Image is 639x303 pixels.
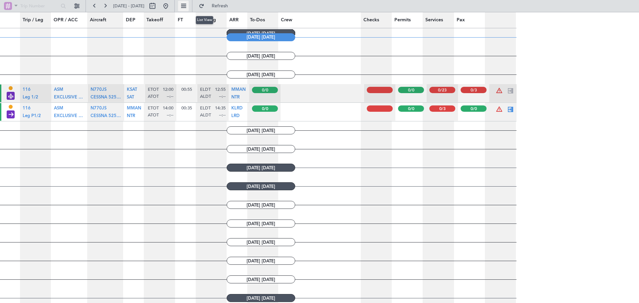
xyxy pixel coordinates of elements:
[227,52,295,60] span: [DATE] [DATE]
[227,294,295,302] span: [DATE] [DATE]
[163,105,173,111] span: 14:00
[23,106,31,110] span: 116
[231,114,240,118] span: LRD
[163,87,173,93] span: 12:00
[227,201,295,209] span: [DATE] [DATE]
[91,97,121,101] a: CESSNA 525B Citation CJ3
[54,95,88,99] span: EXCLUSIVE JETS
[54,106,63,110] span: ASM
[23,89,31,94] a: 116
[148,112,159,118] span: ATOT
[219,112,226,118] span: --:--
[231,95,240,99] span: NTR
[196,1,236,11] button: Refresh
[23,87,31,92] span: 116
[231,87,246,92] span: MMAN
[215,87,226,93] span: 12:55
[227,182,295,190] span: [DATE] [DATE]
[54,115,85,120] a: EXCLUSIVE JETS
[250,17,265,24] span: To-Dos
[200,105,211,111] span: ELDT
[227,71,295,78] span: [DATE] [DATE]
[394,17,411,24] span: Permits
[127,95,134,99] span: SAT
[227,275,295,283] span: [DATE] [DATE]
[90,17,106,24] span: Aircraft
[54,108,63,112] a: ASM
[227,126,295,134] span: [DATE] [DATE]
[148,105,159,111] span: ETOT
[148,94,159,100] span: ATOT
[229,17,239,24] span: ARR
[91,114,145,118] span: CESSNA 525B Citation CJ3
[54,17,78,24] span: OPR / ACC
[127,87,137,92] span: KSAT
[457,17,465,24] span: Pax
[127,106,141,110] span: MMAN
[219,94,226,100] span: --:--
[23,17,43,24] span: Trip / Leg
[181,105,192,111] span: 00:35
[231,97,240,101] a: NTR
[181,86,192,92] span: 00:55
[127,89,137,94] a: KSAT
[91,115,121,120] a: CESSNA 525B Citation CJ3
[54,87,63,92] span: ASM
[23,95,38,99] span: Leg 1/2
[200,94,211,100] span: ALDT
[54,97,85,101] a: EXCLUSIVE JETS
[146,17,163,24] span: Takeoff
[54,89,63,94] a: ASM
[113,3,144,9] span: [DATE] - [DATE]
[425,17,443,24] span: Services
[127,108,141,112] a: MMAN
[127,115,135,120] a: NTR
[196,16,213,24] div: List View
[91,89,106,94] a: N770JS
[206,4,234,8] span: Refresh
[23,97,38,101] a: Leg 1/2
[215,105,226,111] span: 14:35
[127,114,135,118] span: NTR
[148,87,159,93] span: ETOT
[227,238,295,246] span: [DATE] [DATE]
[23,115,41,120] a: Leg P1/2
[126,17,135,24] span: DEP
[227,257,295,265] span: [DATE] [DATE]
[91,87,106,92] span: N770JS
[23,114,41,118] span: Leg P1/2
[91,106,106,110] span: N770JS
[167,94,173,100] span: --:--
[231,89,246,94] a: MMAN
[363,17,379,24] span: Checks
[200,112,211,118] span: ALDT
[23,108,31,112] a: 116
[227,145,295,153] span: [DATE] [DATE]
[231,106,243,110] span: KLRD
[178,17,183,24] span: FT
[227,220,295,227] span: [DATE] [DATE]
[167,112,173,118] span: --:--
[227,164,295,172] span: [DATE] [DATE]
[231,115,240,120] a: LRD
[227,33,295,41] span: [DATE] [DATE]
[200,87,211,93] span: ELDT
[127,97,134,101] a: SAT
[91,95,145,99] span: CESSNA 525B Citation CJ3
[54,114,88,118] span: EXCLUSIVE JETS
[91,108,106,112] a: N770JS
[231,108,243,112] a: KLRD
[281,17,292,24] span: Crew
